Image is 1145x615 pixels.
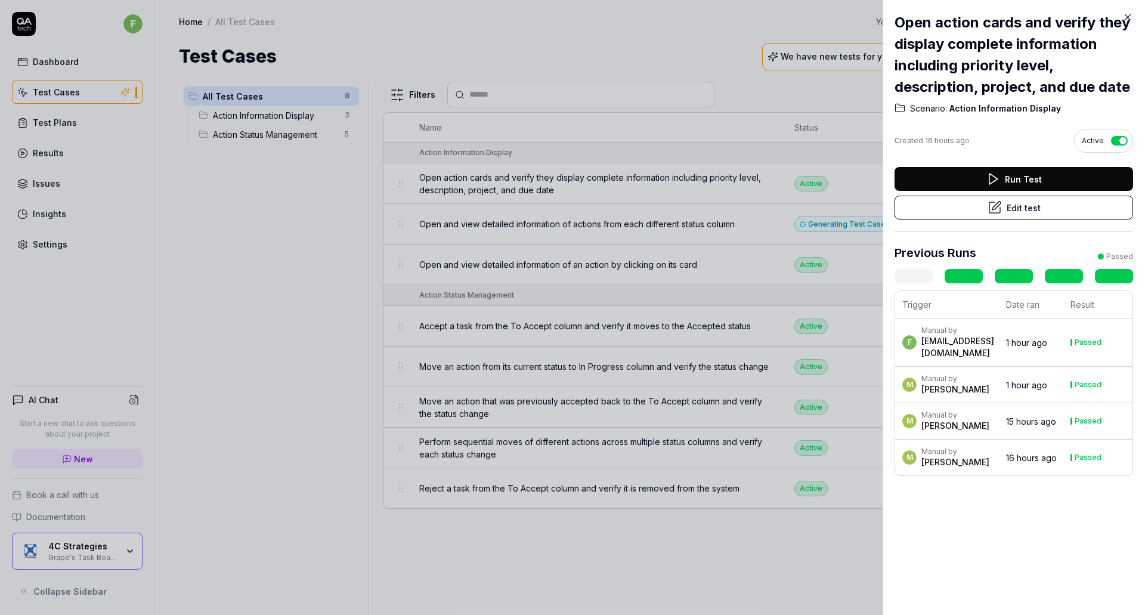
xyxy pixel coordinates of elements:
[921,456,989,468] div: [PERSON_NAME]
[902,450,917,465] span: M
[902,378,917,392] span: M
[999,291,1063,319] th: Date ran
[921,410,989,420] div: Manual by
[1075,381,1101,388] div: Passed
[895,244,976,262] h3: Previous Runs
[1106,251,1133,262] div: Passed
[1075,418,1101,425] div: Passed
[902,414,917,428] span: M
[1063,291,1132,319] th: Result
[1075,339,1101,346] div: Passed
[1006,380,1047,390] time: 1 hour ago
[1006,453,1057,463] time: 16 hours ago
[947,103,1061,115] span: Action Information Display
[1082,135,1104,146] span: Active
[921,335,994,359] div: [EMAIL_ADDRESS][DOMAIN_NAME]
[1075,454,1101,461] div: Passed
[925,136,970,145] time: 16 hours ago
[895,135,970,146] div: Created
[895,291,999,319] th: Trigger
[910,103,947,115] span: Scenario:
[1006,416,1056,427] time: 15 hours ago
[921,326,994,335] div: Manual by
[921,374,989,384] div: Manual by
[1006,338,1047,348] time: 1 hour ago
[921,420,989,432] div: [PERSON_NAME]
[895,12,1133,98] h2: Open action cards and verify they display complete information including priority level, descript...
[921,447,989,456] div: Manual by
[902,335,917,350] span: f
[895,196,1133,220] button: Edit test
[895,167,1133,191] button: Run Test
[921,384,989,395] div: [PERSON_NAME]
